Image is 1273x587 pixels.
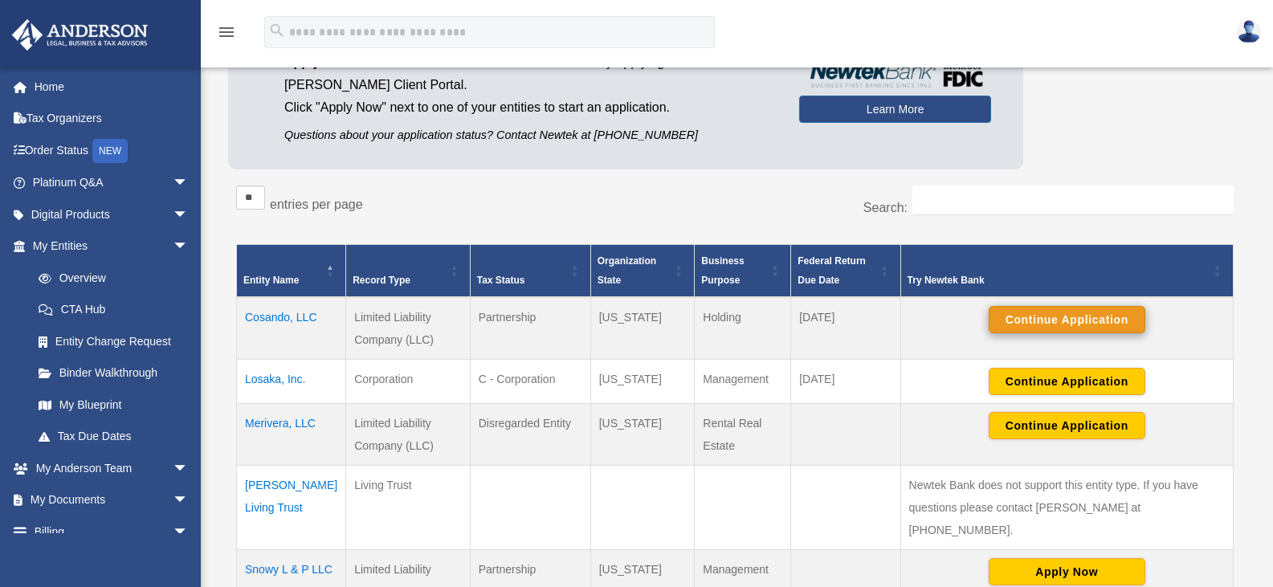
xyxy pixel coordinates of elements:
a: My Documentsarrow_drop_down [11,484,213,516]
a: Order StatusNEW [11,134,213,167]
span: arrow_drop_down [173,484,205,517]
a: My Blueprint [22,389,205,421]
a: Tax Due Dates [22,421,205,453]
span: Apply for business bank accounts faster and easier [284,55,599,69]
a: My Anderson Teamarrow_drop_down [11,452,213,484]
td: [US_STATE] [590,360,695,404]
td: Partnership [470,297,590,360]
a: Learn More [799,96,991,123]
th: Entity Name: Activate to invert sorting [237,245,346,298]
td: Living Trust [346,466,471,550]
label: Search: [863,201,908,214]
a: menu [217,28,236,42]
img: NewtekBankLogoSM.png [807,62,983,88]
td: [DATE] [791,360,900,404]
a: Billingarrow_drop_down [11,516,213,548]
td: Newtek Bank does not support this entity type. If you have questions please contact [PERSON_NAME]... [900,466,1233,550]
p: by applying from the [PERSON_NAME] Client Portal. [284,51,775,96]
button: Apply Now [989,558,1145,585]
span: arrow_drop_down [173,198,205,231]
span: Federal Return Due Date [798,255,866,286]
p: Questions about your application status? Contact Newtek at [PHONE_NUMBER] [284,125,775,145]
td: [US_STATE] [590,297,695,360]
div: NEW [92,139,128,163]
td: Limited Liability Company (LLC) [346,297,471,360]
a: Digital Productsarrow_drop_down [11,198,213,230]
td: Management [695,360,791,404]
th: Federal Return Due Date: Activate to sort [791,245,900,298]
a: Home [11,71,213,103]
button: Continue Application [989,368,1145,395]
img: Anderson Advisors Platinum Portal [7,19,153,51]
td: Merivera, LLC [237,404,346,466]
a: CTA Hub [22,294,205,326]
th: Organization State: Activate to sort [590,245,695,298]
td: [PERSON_NAME] Living Trust [237,466,346,550]
td: [DATE] [791,297,900,360]
span: arrow_drop_down [173,452,205,485]
td: Rental Real Estate [695,404,791,466]
td: Corporation [346,360,471,404]
button: Continue Application [989,412,1145,439]
label: entries per page [270,198,363,211]
span: Tax Status [477,275,525,286]
a: Entity Change Request [22,325,205,357]
a: Platinum Q&Aarrow_drop_down [11,167,213,199]
span: arrow_drop_down [173,167,205,200]
td: Disregarded Entity [470,404,590,466]
div: Try Newtek Bank [908,271,1209,290]
i: search [268,22,286,39]
td: Losaka, Inc. [237,360,346,404]
span: Entity Name [243,275,299,286]
span: arrow_drop_down [173,516,205,548]
a: Tax Organizers [11,103,213,135]
td: [US_STATE] [590,404,695,466]
span: Organization State [598,255,656,286]
td: C - Corporation [470,360,590,404]
th: Try Newtek Bank : Activate to sort [900,245,1233,298]
span: arrow_drop_down [173,230,205,263]
button: Continue Application [989,306,1145,333]
a: Binder Walkthrough [22,357,205,389]
span: Business Purpose [701,255,744,286]
a: My Entitiesarrow_drop_down [11,230,205,263]
th: Tax Status: Activate to sort [470,245,590,298]
p: Click "Apply Now" next to one of your entities to start an application. [284,96,775,119]
i: menu [217,22,236,42]
img: User Pic [1237,20,1261,43]
span: Record Type [353,275,410,286]
td: Limited Liability Company (LLC) [346,404,471,466]
a: Overview [22,262,197,294]
td: Cosando, LLC [237,297,346,360]
th: Record Type: Activate to sort [346,245,471,298]
th: Business Purpose: Activate to sort [695,245,791,298]
td: Holding [695,297,791,360]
